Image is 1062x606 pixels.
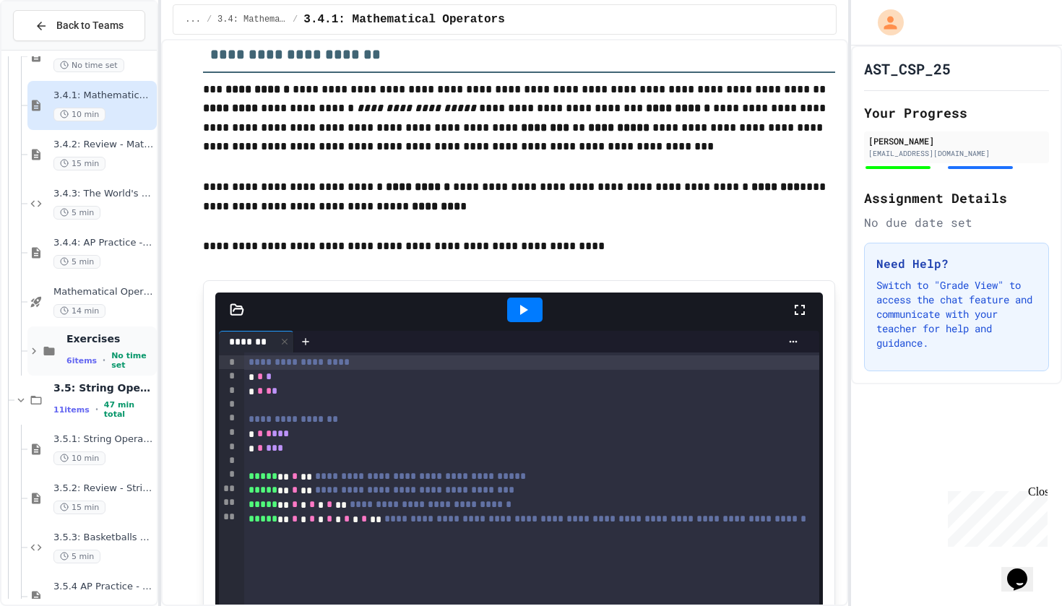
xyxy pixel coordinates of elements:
[53,286,154,298] span: Mathematical Operators - Quiz
[53,550,100,563] span: 5 min
[1001,548,1048,592] iframe: chat widget
[104,400,154,419] span: 47 min total
[868,134,1045,147] div: [PERSON_NAME]
[53,255,100,269] span: 5 min
[53,206,100,220] span: 5 min
[53,59,124,72] span: No time set
[53,532,154,544] span: 3.5.3: Basketballs and Footballs
[56,18,124,33] span: Back to Teams
[293,14,298,25] span: /
[53,433,154,446] span: 3.5.1: String Operators
[6,6,100,92] div: Chat with us now!Close
[53,581,154,593] span: 3.5.4 AP Practice - String Manipulation
[876,278,1037,350] p: Switch to "Grade View" to access the chat feature and communicate with your teacher for help and ...
[942,485,1048,547] iframe: chat widget
[864,103,1049,123] h2: Your Progress
[53,237,154,249] span: 3.4.4: AP Practice - Arithmetic Operators
[53,139,154,151] span: 3.4.2: Review - Mathematical Operators
[863,6,907,39] div: My Account
[13,10,145,41] button: Back to Teams
[217,14,287,25] span: 3.4: Mathematical Operators
[53,381,154,394] span: 3.5: String Operators
[53,304,105,318] span: 14 min
[53,157,105,170] span: 15 min
[53,501,105,514] span: 15 min
[53,108,105,121] span: 10 min
[868,148,1045,159] div: [EMAIL_ADDRESS][DOMAIN_NAME]
[53,482,154,495] span: 3.5.2: Review - String Operators
[185,14,201,25] span: ...
[66,332,154,345] span: Exercises
[53,451,105,465] span: 10 min
[864,188,1049,208] h2: Assignment Details
[95,404,98,415] span: •
[303,11,504,28] span: 3.4.1: Mathematical Operators
[111,351,154,370] span: No time set
[876,255,1037,272] h3: Need Help?
[864,214,1049,231] div: No due date set
[864,59,951,79] h1: AST_CSP_25
[53,90,154,102] span: 3.4.1: Mathematical Operators
[53,405,90,415] span: 11 items
[103,355,105,366] span: •
[66,356,97,365] span: 6 items
[207,14,212,25] span: /
[53,188,154,200] span: 3.4.3: The World's Worst Farmers Market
